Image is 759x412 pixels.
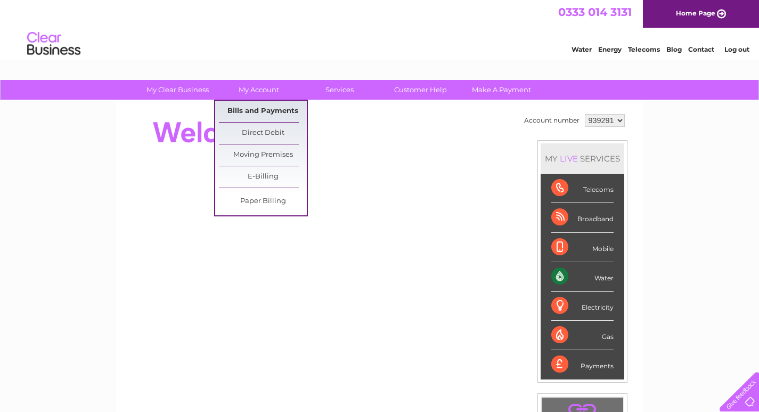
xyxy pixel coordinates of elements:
[551,233,614,262] div: Mobile
[551,321,614,350] div: Gas
[666,45,682,53] a: Blog
[628,45,660,53] a: Telecoms
[541,143,624,174] div: MY SERVICES
[219,101,307,122] a: Bills and Payments
[458,80,545,100] a: Make A Payment
[688,45,714,53] a: Contact
[558,154,580,164] div: LIVE
[219,166,307,188] a: E-Billing
[551,350,614,379] div: Payments
[521,111,582,130] td: Account number
[134,80,222,100] a: My Clear Business
[27,28,81,60] img: logo.png
[551,262,614,292] div: Water
[215,80,303,100] a: My Account
[551,174,614,203] div: Telecoms
[219,191,307,212] a: Paper Billing
[128,6,632,52] div: Clear Business is a trading name of Verastar Limited (registered in [GEOGRAPHIC_DATA] No. 3667643...
[551,292,614,321] div: Electricity
[558,5,632,19] a: 0333 014 3131
[598,45,622,53] a: Energy
[377,80,464,100] a: Customer Help
[551,203,614,232] div: Broadband
[296,80,383,100] a: Services
[572,45,592,53] a: Water
[724,45,749,53] a: Log out
[219,123,307,144] a: Direct Debit
[219,144,307,166] a: Moving Premises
